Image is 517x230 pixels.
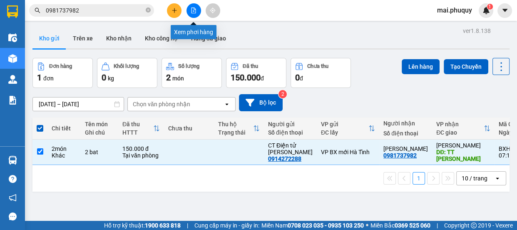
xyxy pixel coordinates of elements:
button: Lên hàng [402,59,440,74]
span: mai.phuquy [430,5,479,15]
img: icon-new-feature [482,7,490,14]
div: Số lượng [178,63,199,69]
button: Kho gửi [32,28,66,48]
input: Select a date range. [33,97,124,111]
div: 0914272288 [268,155,301,162]
span: question-circle [9,175,17,183]
span: 2 [166,72,171,82]
div: HTTT [122,129,153,136]
span: | [187,221,188,230]
div: Tên món [85,121,114,127]
span: Miền Bắc [370,221,430,230]
div: [PERSON_NAME] [436,142,490,149]
span: món [172,75,184,82]
button: Kho công nợ [138,28,184,48]
div: 10 / trang [462,174,487,182]
th: Toggle SortBy [317,117,379,140]
div: Trạng thái [218,129,253,136]
button: 1 [413,172,425,185]
div: Chọn văn phòng nhận [133,100,190,108]
div: Chi tiết [52,125,77,132]
button: aim [206,3,220,18]
sup: 2 [278,90,287,98]
div: 0981737982 [383,152,417,159]
div: VP BX mới Hà Tĩnh [321,149,375,155]
div: VP nhận [436,121,484,127]
div: DĐ: TT Diễn Châu [436,149,490,162]
button: Kho nhận [99,28,138,48]
button: Tạo Chuyến [444,59,488,74]
img: solution-icon [8,96,17,105]
span: Miền Nam [261,221,364,230]
span: Cung cấp máy in - giấy in: [194,221,259,230]
div: VP gửi [321,121,368,127]
span: message [9,212,17,220]
div: Tại văn phòng [122,152,160,159]
span: đ [300,75,303,82]
span: caret-down [501,7,509,14]
div: Người nhận [383,120,428,127]
span: kg [108,75,114,82]
div: Chưa thu [168,125,210,132]
button: Đã thu150.000đ [226,58,286,88]
button: Khối lượng0kg [97,58,157,88]
span: 0 [295,72,300,82]
b: Gửi khách hàng [78,53,156,64]
span: 150.000 [231,72,261,82]
div: Chưa thu [307,63,328,69]
div: 150.000 đ [122,145,160,152]
span: close-circle [146,7,151,12]
div: ĐC lấy [321,129,368,136]
span: Hỗ trợ kỹ thuật: [104,221,181,230]
div: Số điện thoại [268,129,313,136]
sup: 1 [487,4,493,10]
span: đ [261,75,264,82]
span: plus [172,7,177,13]
button: plus [167,3,181,18]
div: Đã thu [122,121,153,127]
span: ⚪️ [366,224,368,227]
strong: 0369 525 060 [395,222,430,229]
div: CT Điện tử Hoàng Long [268,142,313,155]
span: search [35,7,40,13]
div: Khác [52,152,77,159]
button: Chưa thu0đ [291,58,351,88]
div: 2 bat [85,149,114,155]
span: đơn [43,75,54,82]
div: 2 món [52,145,77,152]
span: 1 [488,4,491,10]
img: warehouse-icon [8,156,17,165]
span: aim [210,7,216,13]
input: Tìm tên, số ĐT hoặc mã đơn [46,6,144,15]
button: Trên xe [66,28,99,48]
th: Toggle SortBy [432,117,495,140]
span: 0 [102,72,106,82]
b: Phú Quý [98,10,136,20]
strong: 1900 633 818 [145,222,181,229]
button: caret-down [497,3,512,18]
div: Người gửi [268,121,313,127]
th: Toggle SortBy [118,117,164,140]
div: Duy Hà [383,145,428,152]
img: warehouse-icon [8,33,17,42]
div: Xem phơi hàng [171,25,216,39]
div: Đã thu [243,63,258,69]
span: copyright [471,222,477,228]
img: warehouse-icon [8,75,17,84]
span: file-add [191,7,196,13]
div: ver 1.8.138 [463,26,491,35]
button: Bộ lọc [239,94,283,111]
img: warehouse-icon [8,54,17,63]
div: ĐC giao [436,129,484,136]
li: Hotline: 19001874 [46,41,189,52]
div: Thu hộ [218,121,253,127]
img: logo-vxr [7,5,18,18]
svg: open [494,175,501,182]
div: Ghi chú [85,129,114,136]
button: Số lượng2món [162,58,222,88]
span: | [437,221,438,230]
th: Toggle SortBy [214,117,264,140]
span: notification [9,194,17,202]
button: file-add [186,3,201,18]
button: Đơn hàng1đơn [32,58,93,88]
